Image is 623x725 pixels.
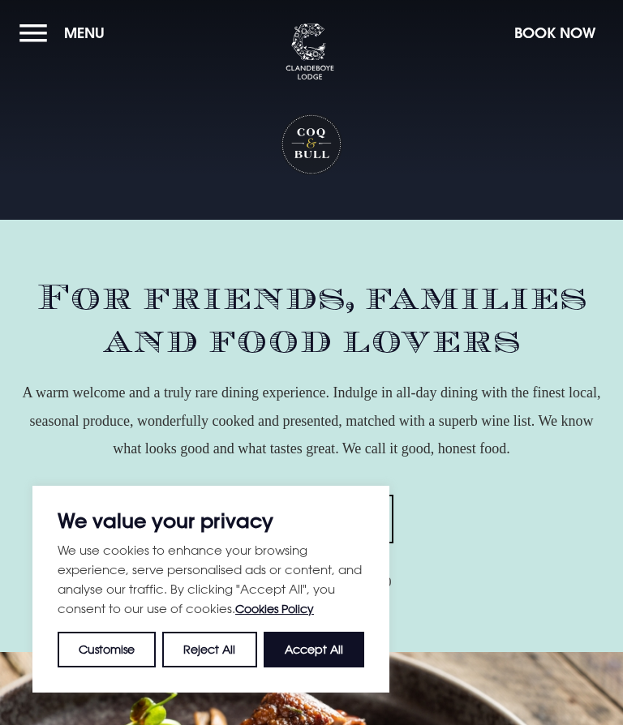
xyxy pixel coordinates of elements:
p: A warm welcome and a truly rare dining experience. Indulge in all-day dining with the finest loca... [19,379,604,462]
button: Book Now [506,15,604,50]
button: Menu [19,15,113,50]
span: Menu [64,24,105,42]
h1: Coq & Bull [281,114,343,176]
p: We value your privacy [58,511,364,530]
p: We use cookies to enhance your browsing experience, serve personalised ads or content, and analys... [58,540,364,619]
a: Cookies Policy [235,602,314,616]
button: Customise [58,632,156,667]
button: Accept All [264,632,364,667]
div: We value your privacy [32,486,389,693]
p: or call us on [19,568,604,595]
img: Clandeboye Lodge [286,24,334,80]
h2: For friends, families and food lovers [19,277,604,362]
button: Reject All [162,632,256,667]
